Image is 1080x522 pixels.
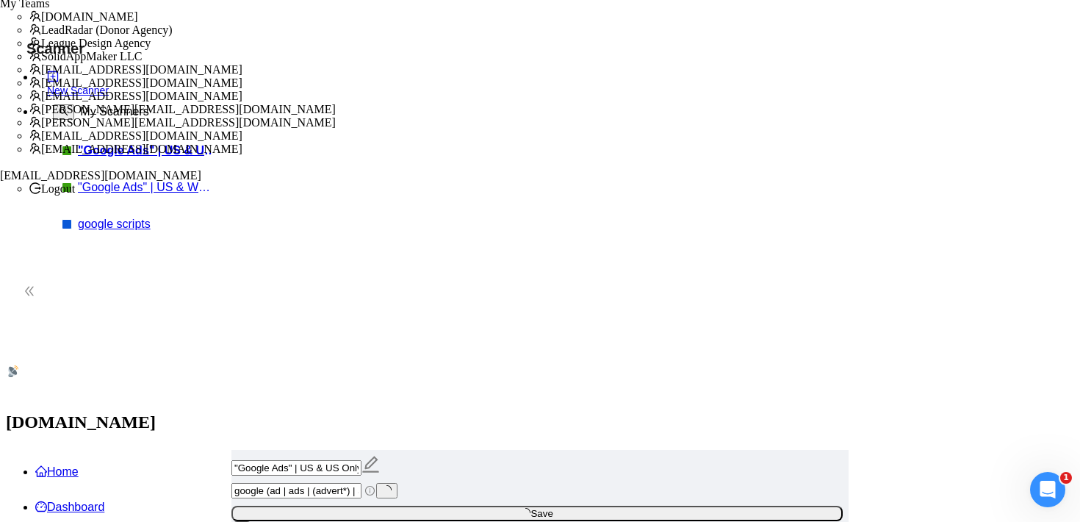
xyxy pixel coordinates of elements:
span: [PERSON_NAME][EMAIL_ADDRESS][DOMAIN_NAME] [41,116,336,129]
span: [EMAIL_ADDRESS][DOMAIN_NAME] [41,63,242,76]
span: team [29,24,41,35]
span: double-left [22,285,37,300]
a: google scripts [78,218,217,231]
span: team [29,50,41,62]
span: 1 [1060,472,1072,484]
span: team [29,90,41,101]
span: loading [380,484,394,498]
span: home [35,465,47,477]
button: Save [231,506,843,521]
a: dashboardDashboard [35,501,104,513]
span: LeadRadar (Donor Agency) [41,24,173,36]
input: Search Freelance Jobs... [231,483,361,498]
span: team [29,37,41,49]
span: edit [361,455,381,474]
span: [PERSON_NAME][EMAIL_ADDRESS][DOMAIN_NAME] [41,103,336,115]
li: Home [35,454,1074,490]
span: team [29,116,41,128]
span: [DOMAIN_NAME] [41,10,138,23]
span: team [29,143,41,154]
span: [EMAIL_ADDRESS][DOMAIN_NAME] [41,143,242,155]
span: [EMAIL_ADDRESS][DOMAIN_NAME] [41,76,242,89]
input: Scanner name... [231,460,361,476]
span: info-circle [365,486,375,496]
span: team [29,129,41,141]
span: Logout [29,182,75,195]
span: [EMAIL_ADDRESS][DOMAIN_NAME] [41,90,242,102]
a: homeHome [35,465,79,478]
span: SolidAppMaker LLC [41,50,142,62]
span: League Design Agency [41,37,151,49]
span: logout [29,182,41,194]
span: Home [47,465,79,478]
span: [EMAIL_ADDRESS][DOMAIN_NAME] [41,129,242,142]
span: loading [519,507,533,521]
span: Dashboard [47,501,104,513]
span: team [29,10,41,22]
span: dashboard [35,501,47,512]
span: team [29,63,41,75]
span: Save [530,508,552,519]
img: logo [7,365,19,377]
span: team [29,76,41,88]
h1: [DOMAIN_NAME] [6,404,1074,440]
iframe: Intercom live chat [1030,472,1065,507]
span: team [29,103,41,115]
